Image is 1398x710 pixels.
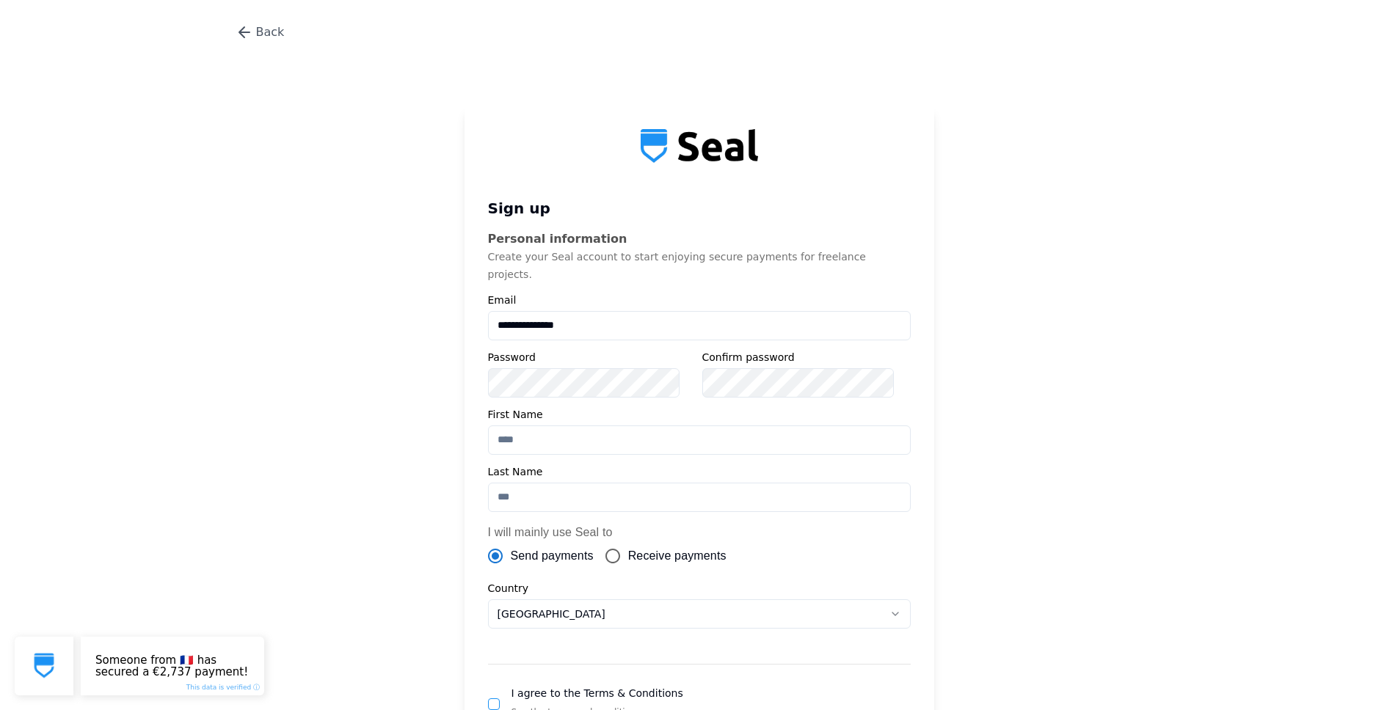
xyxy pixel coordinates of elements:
label: I agree to the Terms & Conditions [511,688,683,698]
label: Password [488,352,696,362]
p: Personal information [488,230,911,248]
h1: Sign up [488,198,911,219]
button: Go back [230,18,291,47]
label: Confirm password [702,352,911,362]
a: This data is verified ⓘ [186,684,260,691]
img: Seal [641,129,758,163]
label: Country [488,583,911,593]
label: First Name [488,409,911,420]
span: Back [256,23,285,41]
img: 2,737 [15,637,73,695]
legend: I will mainly use Seal to [488,524,613,541]
p: Someone from 🇫🇷 has secured a €2,737 payment! [95,654,250,678]
label: Email [488,295,911,305]
label: Last Name [488,466,911,477]
span: Send payments [511,547,594,565]
span: Receive payments [628,547,727,565]
p: Create your Seal account to start enjoying secure payments for freelance projects. [488,248,911,283]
